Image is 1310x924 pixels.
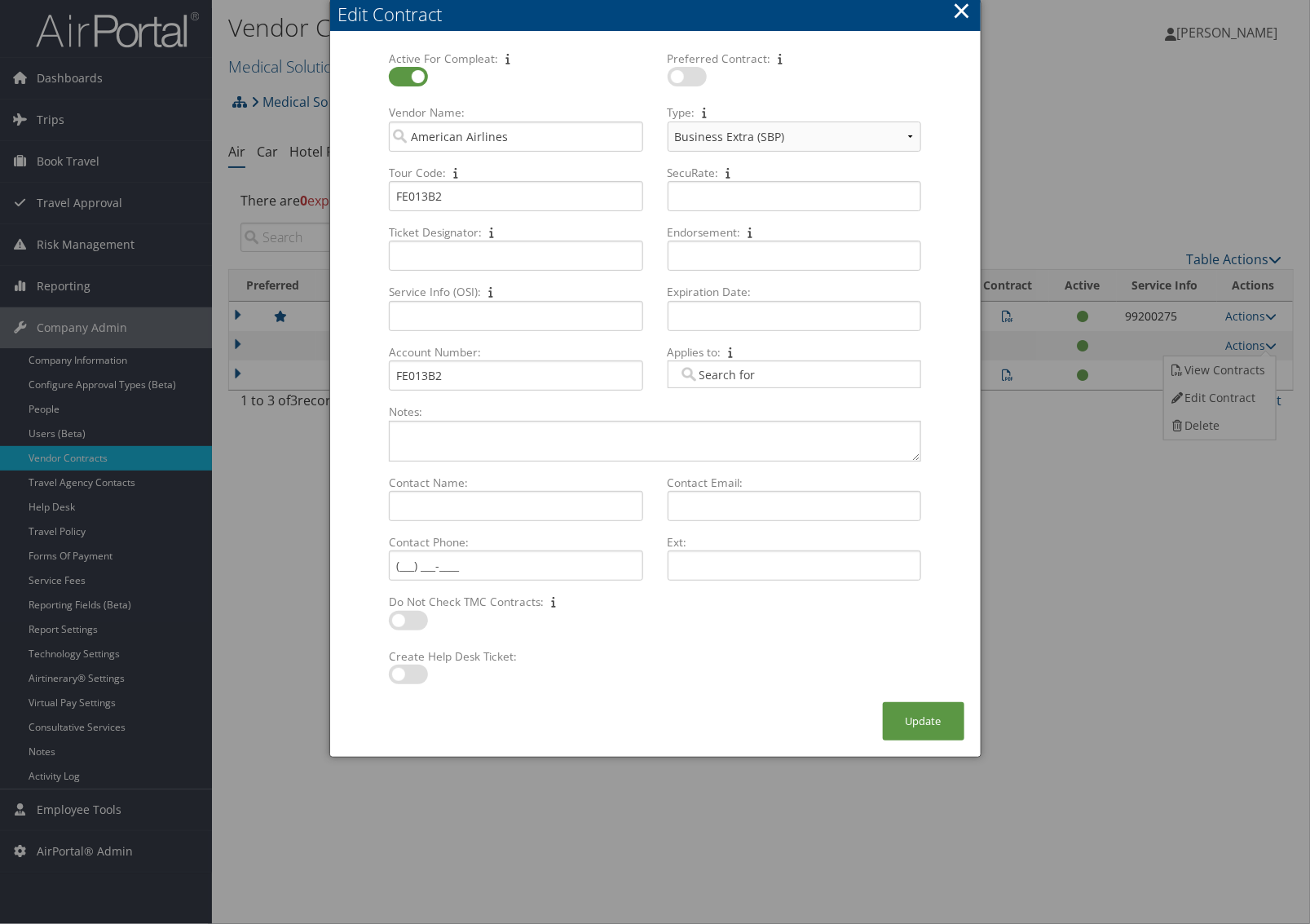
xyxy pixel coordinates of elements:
[668,122,921,152] select: Type:
[661,104,928,121] label: Type:
[382,224,649,241] label: Ticket Designator:
[661,344,928,360] label: Applies to:
[668,181,921,211] input: SecuRate:
[661,165,928,181] label: SecuRate:
[389,491,642,521] input: Contact Name:
[668,241,921,271] input: Endorsement:
[382,648,649,665] label: Create Help Desk Ticket:
[668,301,921,331] input: Expiration Date:
[382,594,649,610] label: Do Not Check TMC Contracts:
[389,181,642,211] input: Tour Code:
[382,104,649,121] label: Vendor Name:
[661,534,928,550] label: Ext:
[382,51,649,67] label: Active For Compleat:
[389,421,920,462] textarea: Notes:
[389,122,642,152] input: Vendor Name:
[389,301,642,331] input: Service Info (OSI):
[661,51,928,67] label: Preferred Contract:
[661,284,928,300] label: Expiration Date:
[668,491,921,521] input: Contact Email:
[382,344,649,360] label: Account Number:
[382,165,649,181] label: Tour Code:
[382,534,649,550] label: Contact Phone:
[389,360,642,391] input: Account Number:
[338,2,981,27] div: Edit Contract
[382,404,927,420] label: Notes:
[661,475,928,491] label: Contact Email:
[883,702,964,741] button: Update
[678,366,770,382] input: Applies to:
[389,550,642,581] input: Contact Phone:
[661,224,928,241] label: Endorsement:
[382,284,649,300] label: Service Info (OSI):
[668,550,921,581] input: Ext:
[382,475,649,491] label: Contact Name:
[389,241,642,271] input: Ticket Designator:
